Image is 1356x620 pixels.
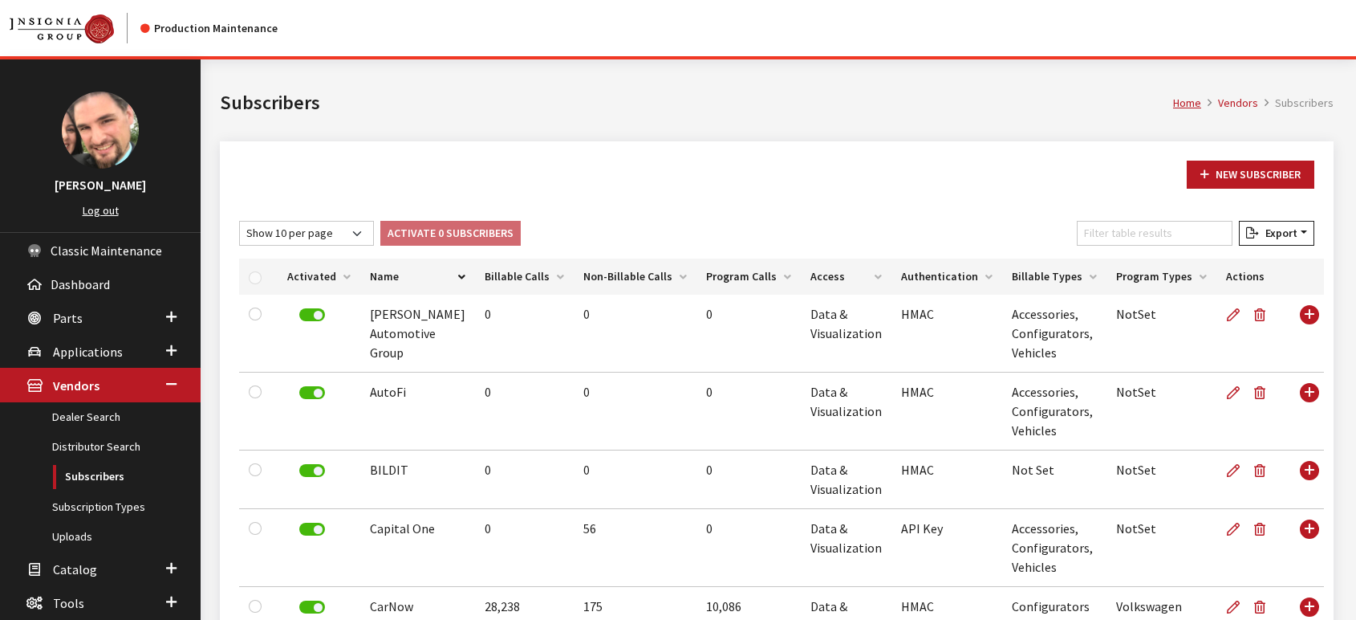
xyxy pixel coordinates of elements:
td: NotSet [1106,509,1216,587]
span: Catalog [53,561,97,577]
th: Non-Billable Calls: activate to sort column ascending [574,259,696,295]
label: Deactivate Subscriber [299,523,325,536]
td: HMAC [891,373,1002,451]
a: New Subscriber [1187,161,1314,189]
button: Export [1239,221,1314,246]
td: Data & Visualization [801,373,891,451]
span: Classic Maintenance [51,243,162,259]
th: Program Types: activate to sort column ascending [1106,259,1216,295]
td: BILDIT [360,451,475,509]
td: Accessories, Configurators, Vehicles [1002,509,1106,587]
li: Subscribers [1258,95,1334,112]
td: HMAC [891,451,1002,509]
span: Applications [53,344,123,360]
td: 0 [696,509,801,587]
td: Data & Visualization [801,295,891,373]
td: 0 [696,295,801,373]
label: Deactivate Subscriber [299,308,325,321]
td: HMAC [891,295,1002,373]
td: NotSet [1106,451,1216,509]
label: Deactivate Subscriber [299,464,325,477]
td: 0 [475,373,574,451]
th: Name: activate to sort column descending [360,259,475,295]
div: Production Maintenance [140,20,278,37]
td: API Key [891,509,1002,587]
td: 0 [475,295,574,373]
button: Delete Subscriber [1247,295,1279,335]
td: 0 [574,295,696,373]
th: Actions [1216,259,1289,295]
button: Delete Subscriber [1247,451,1279,491]
button: Delete Subscriber [1247,373,1279,413]
a: Log out [83,203,119,218]
h3: [PERSON_NAME] [16,175,185,194]
th: Billable Types: activate to sort column ascending [1002,259,1106,295]
td: Accessories, Configurators, Vehicles [1002,295,1106,373]
td: 0 [696,451,801,509]
span: Parts [53,310,83,326]
th: Billable Calls: activate to sort column ascending [475,259,574,295]
td: 0 [574,373,696,451]
td: Data & Visualization [801,451,891,509]
td: NotSet [1106,295,1216,373]
td: Use Enter key to show more/less [1289,451,1324,509]
a: Insignia Group logo [10,13,140,43]
span: Vendors [53,378,99,394]
li: Vendors [1201,95,1258,112]
td: Accessories, Configurators, Vehicles [1002,373,1106,451]
h1: Subscribers [220,88,1173,117]
td: Data & Visualization [801,509,891,587]
button: Delete Subscriber [1247,509,1279,549]
td: Use Enter key to show more/less [1289,509,1324,587]
td: Use Enter key to show more/less [1289,295,1324,373]
td: 0 [475,509,574,587]
td: NotSet [1106,373,1216,451]
label: Deactivate Subscriber [299,386,325,399]
a: Home [1173,96,1201,110]
th: Access: activate to sort column ascending [801,259,891,295]
td: Capital One [360,509,475,587]
img: Catalog Maintenance [10,14,114,43]
td: 0 [475,451,574,509]
td: AutoFi [360,373,475,451]
img: Jason Ludwig [62,92,139,169]
a: Edit Subscriber [1226,451,1247,491]
td: 0 [574,451,696,509]
th: Program Calls: activate to sort column ascending [696,259,801,295]
input: Filter table results [1077,221,1232,246]
td: 56 [574,509,696,587]
td: [PERSON_NAME] Automotive Group [360,295,475,373]
a: Edit Subscriber [1226,295,1247,335]
span: Export [1259,226,1297,240]
span: Tools [53,595,84,611]
a: Edit Subscriber [1226,509,1247,549]
th: Activated: activate to sort column ascending [278,259,360,295]
td: Use Enter key to show more/less [1289,373,1324,451]
a: Edit Subscriber [1226,373,1247,413]
label: Deactivate Subscriber [299,601,325,614]
th: Authentication: activate to sort column ascending [891,259,1002,295]
td: Not Set [1002,451,1106,509]
span: Dashboard [51,276,110,292]
td: 0 [696,373,801,451]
